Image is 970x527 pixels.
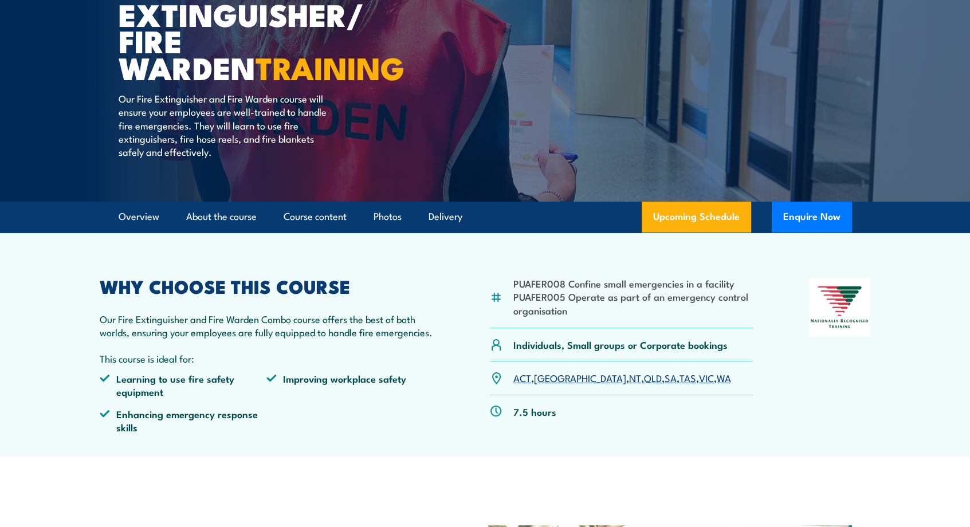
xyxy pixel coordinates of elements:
li: Enhancing emergency response skills [100,407,267,434]
a: Course content [284,202,347,232]
a: About the course [186,202,257,232]
a: ACT [513,371,531,384]
p: Our Fire Extinguisher and Fire Warden Combo course offers the best of both worlds, ensuring your ... [100,312,434,339]
li: Improving workplace safety [266,372,434,399]
p: 7.5 hours [513,405,556,418]
a: Photos [374,202,402,232]
a: Delivery [429,202,462,232]
p: , , , , , , , [513,371,731,384]
img: Nationally Recognised Training logo. [809,278,871,336]
a: Upcoming Schedule [642,202,751,233]
a: TAS [680,371,696,384]
p: This course is ideal for: [100,352,434,365]
a: VIC [699,371,714,384]
p: Our Fire Extinguisher and Fire Warden course will ensure your employees are well-trained to handl... [119,92,328,159]
li: Learning to use fire safety equipment [100,372,267,399]
button: Enquire Now [772,202,852,233]
a: QLD [644,371,662,384]
strong: TRAINING [256,43,405,91]
p: Individuals, Small groups or Corporate bookings [513,338,728,351]
a: [GEOGRAPHIC_DATA] [534,371,626,384]
a: SA [665,371,677,384]
a: WA [717,371,731,384]
h2: WHY CHOOSE THIS COURSE [100,278,434,294]
li: PUAFER008 Confine small emergencies in a facility [513,277,753,290]
a: NT [629,371,641,384]
li: PUAFER005 Operate as part of an emergency control organisation [513,290,753,317]
a: Overview [119,202,159,232]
